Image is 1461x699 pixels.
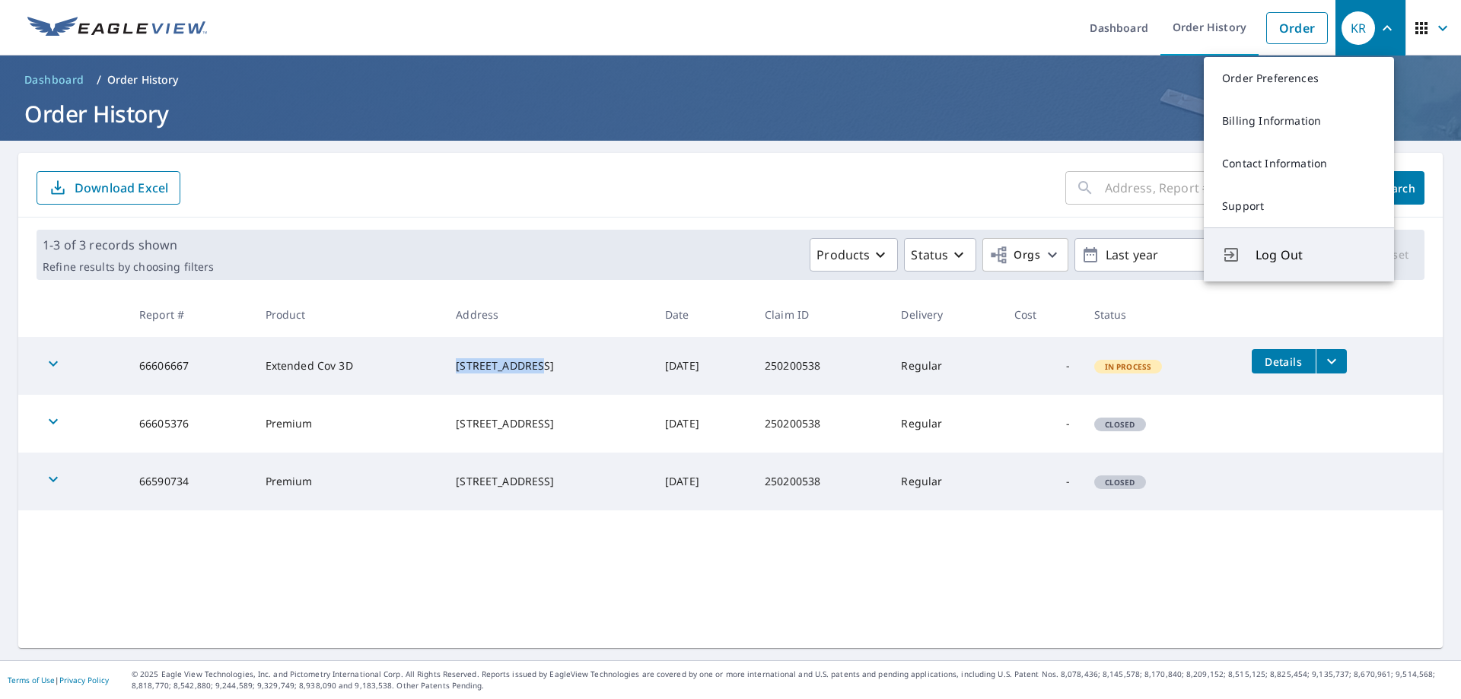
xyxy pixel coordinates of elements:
button: detailsBtn-66606667 [1252,349,1316,373]
td: 66605376 [127,395,253,453]
input: Address, Report #, Claim ID, etc. [1105,167,1358,209]
button: Download Excel [37,171,180,205]
td: 250200538 [753,395,889,453]
span: In Process [1096,361,1161,372]
nav: breadcrumb [18,68,1443,92]
td: 250200538 [753,453,889,510]
div: [STREET_ADDRESS] [456,474,641,489]
td: 66590734 [127,453,253,510]
span: Details [1261,354,1307,369]
p: Last year [1100,242,1278,268]
button: Last year [1074,238,1303,272]
td: 66606667 [127,337,253,395]
span: Search [1382,181,1412,195]
div: KR [1342,11,1375,45]
a: Contact Information [1204,142,1394,185]
div: [STREET_ADDRESS] [456,358,641,373]
li: / [97,71,101,89]
button: filesDropdownBtn-66606667 [1316,349,1347,373]
td: - [1002,395,1082,453]
th: Product [253,292,444,337]
a: Terms of Use [8,675,55,685]
th: Report # [127,292,253,337]
td: Regular [889,337,1001,395]
td: Regular [889,453,1001,510]
th: Delivery [889,292,1001,337]
td: - [1002,453,1082,510]
span: Closed [1096,477,1144,488]
p: Products [816,246,870,264]
th: Cost [1002,292,1082,337]
p: Download Excel [75,180,168,196]
div: [STREET_ADDRESS] [456,416,641,431]
a: Billing Information [1204,100,1394,142]
h1: Order History [18,98,1443,129]
p: Order History [107,72,179,87]
button: Orgs [982,238,1068,272]
th: Date [653,292,753,337]
a: Order Preferences [1204,57,1394,100]
span: Dashboard [24,72,84,87]
button: Status [904,238,976,272]
td: Regular [889,395,1001,453]
a: Dashboard [18,68,91,92]
a: Privacy Policy [59,675,109,685]
td: - [1002,337,1082,395]
td: [DATE] [653,453,753,510]
th: Status [1082,292,1240,337]
th: Address [444,292,653,337]
span: Closed [1096,419,1144,430]
p: © 2025 Eagle View Technologies, Inc. and Pictometry International Corp. All Rights Reserved. Repo... [132,669,1453,691]
td: Extended Cov 3D [253,337,444,395]
img: EV Logo [27,17,207,40]
span: Orgs [989,246,1040,265]
td: [DATE] [653,395,753,453]
button: Search [1370,171,1424,205]
button: Log Out [1204,227,1394,281]
p: | [8,675,109,685]
a: Support [1204,185,1394,227]
p: 1-3 of 3 records shown [43,236,214,254]
span: Log Out [1256,246,1376,264]
th: Claim ID [753,292,889,337]
p: Status [911,246,948,264]
a: Order [1266,12,1328,44]
td: 250200538 [753,337,889,395]
td: Premium [253,453,444,510]
td: [DATE] [653,337,753,395]
p: Refine results by choosing filters [43,260,214,274]
td: Premium [253,395,444,453]
button: Products [810,238,898,272]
